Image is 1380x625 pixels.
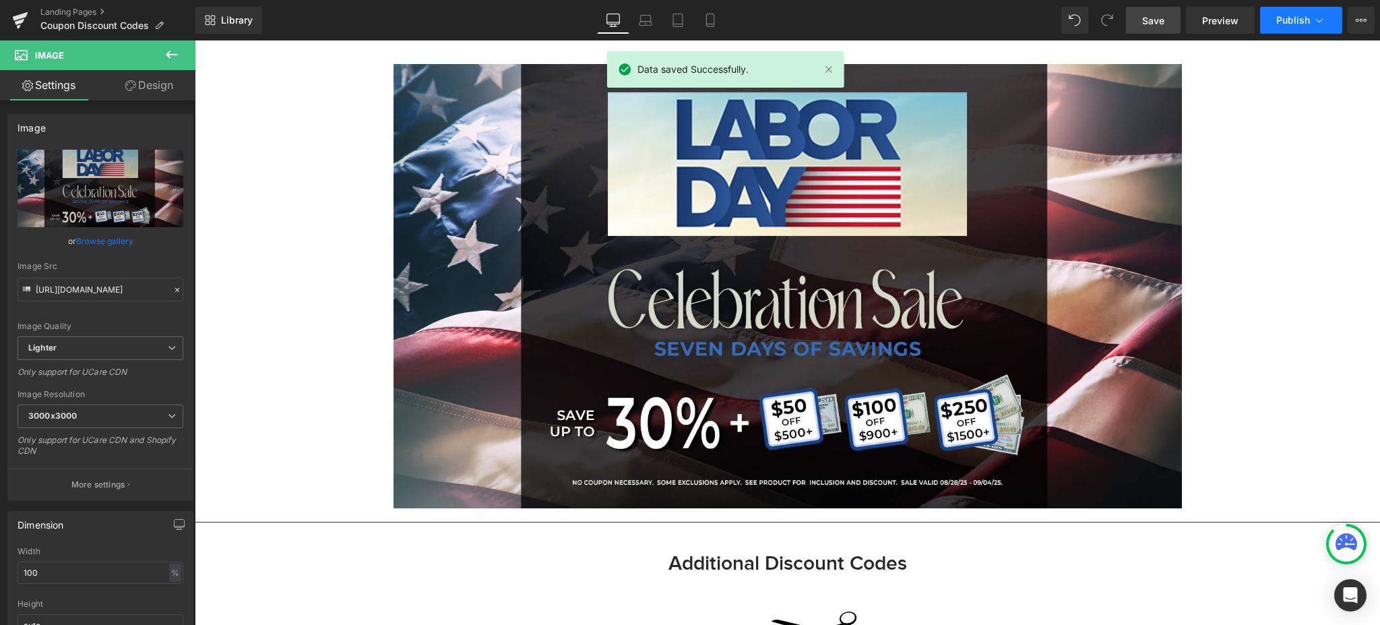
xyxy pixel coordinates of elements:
[474,513,712,533] strong: Additional Discount Codes
[1094,7,1121,34] button: Redo
[1202,13,1238,28] span: Preview
[28,411,77,421] b: 3000x3000
[18,562,183,584] input: auto
[597,7,629,34] a: Desktop
[1186,7,1255,34] a: Preview
[100,70,198,100] a: Design
[18,367,183,386] div: Only support for UCare CDN
[1061,7,1088,34] button: Undo
[1260,7,1342,34] button: Publish
[18,322,183,331] div: Image Quality
[18,547,183,556] div: Width
[18,599,183,609] div: Height
[71,479,125,491] p: More settings
[18,435,183,465] div: Only support for UCare CDN and Shopify CDN
[169,564,181,582] div: %
[28,343,57,353] b: Lighter
[18,512,64,531] div: Dimension
[8,469,193,500] button: More settings
[629,7,662,34] a: Laptop
[694,7,726,34] a: Mobile
[35,50,64,61] span: Image
[18,115,46,133] div: Image
[1142,13,1164,28] span: Save
[18,390,183,399] div: Image Resolution
[195,7,262,34] a: New Library
[18,262,183,271] div: Image Src
[76,229,133,253] a: Browse gallery
[1334,579,1367,612] div: Open Intercom Messenger
[662,7,694,34] a: Tablet
[18,278,183,301] input: Link
[1348,7,1375,34] button: More
[221,14,253,26] span: Library
[18,234,183,248] div: or
[40,7,195,18] a: Landing Pages
[40,20,149,31] span: Coupon Discount Codes
[1276,15,1310,26] span: Publish
[637,62,749,77] span: Data saved Successfully.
